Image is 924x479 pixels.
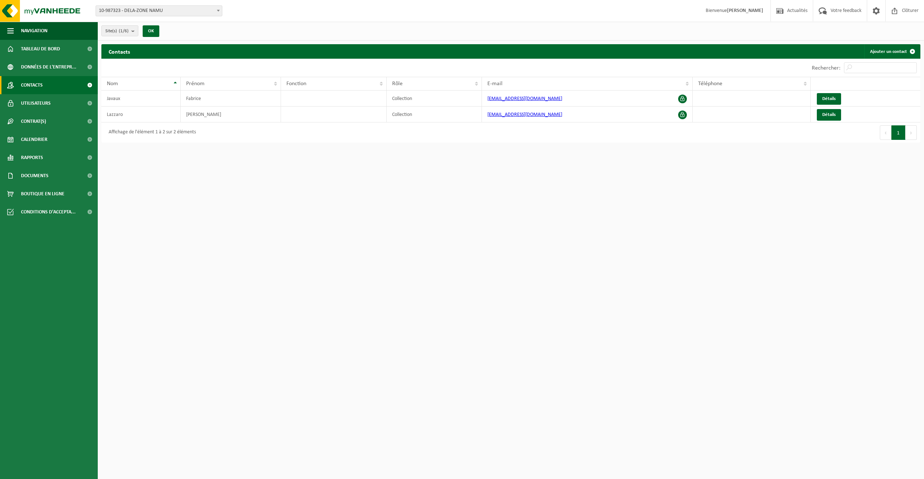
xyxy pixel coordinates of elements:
span: Calendrier [21,130,47,149]
button: Previous [880,125,891,140]
span: Contacts [21,76,43,94]
label: Rechercher: [812,65,840,71]
span: Détails [822,96,836,101]
a: Détails [817,109,841,121]
span: 10-987323 - DELA-ZONE NAMU [96,5,222,16]
span: Téléphone [698,81,722,87]
h2: Contacts [101,44,137,58]
span: E-mail [487,81,503,87]
span: Conditions d'accepta... [21,203,76,221]
td: Collection [387,91,482,107]
span: Site(s) [105,26,129,37]
iframe: chat widget [4,463,121,479]
span: Contrat(s) [21,112,46,130]
span: Fonction [286,81,306,87]
a: Ajouter un contact [864,44,920,59]
span: Tableau de bord [21,40,60,58]
button: Site(s)(1/6) [101,25,138,36]
count: (1/6) [119,29,129,33]
span: Navigation [21,22,47,40]
div: Affichage de l'élément 1 à 2 sur 2 éléments [105,126,196,139]
td: [PERSON_NAME] [181,107,281,122]
strong: [PERSON_NAME] [727,8,763,13]
a: Détails [817,93,841,105]
span: Nom [107,81,118,87]
span: Détails [822,112,836,117]
span: Boutique en ligne [21,185,64,203]
td: Fabrice [181,91,281,107]
span: Rôle [392,81,403,87]
button: OK [143,25,159,37]
a: [EMAIL_ADDRESS][DOMAIN_NAME] [487,112,562,117]
span: 10-987323 - DELA-ZONE NAMU [96,6,222,16]
span: Utilisateurs [21,94,51,112]
span: Documents [21,167,49,185]
td: Javaux [101,91,181,107]
td: Collection [387,107,482,122]
button: 1 [891,125,906,140]
button: Next [906,125,917,140]
span: Prénom [186,81,205,87]
span: Rapports [21,149,43,167]
span: Données de l'entrepr... [21,58,76,76]
td: Lazzaro [101,107,181,122]
a: [EMAIL_ADDRESS][DOMAIN_NAME] [487,96,562,101]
